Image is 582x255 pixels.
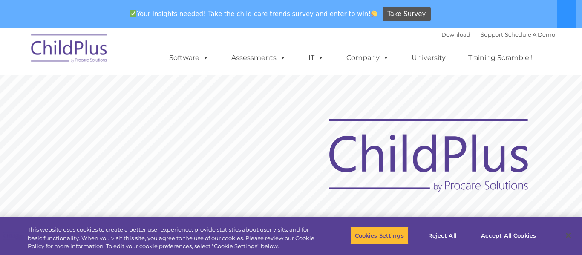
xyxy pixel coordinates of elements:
[126,6,381,22] span: Your insights needed! Take the child care trends survey and enter to win!
[161,49,217,66] a: Software
[476,226,541,244] button: Accept All Cookies
[350,226,409,244] button: Cookies Settings
[559,226,578,245] button: Close
[460,49,541,66] a: Training Scramble!!
[505,31,555,38] a: Schedule A Demo
[441,31,470,38] a: Download
[481,31,503,38] a: Support
[403,49,454,66] a: University
[383,7,431,22] a: Take Survey
[130,10,136,17] img: ✅
[371,10,377,17] img: 👏
[416,226,469,244] button: Reject All
[28,226,320,251] div: This website uses cookies to create a better user experience, provide statistics about user visit...
[441,31,555,38] font: |
[27,29,112,71] img: ChildPlus by Procare Solutions
[223,49,294,66] a: Assessments
[338,49,398,66] a: Company
[300,49,332,66] a: IT
[387,7,426,22] span: Take Survey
